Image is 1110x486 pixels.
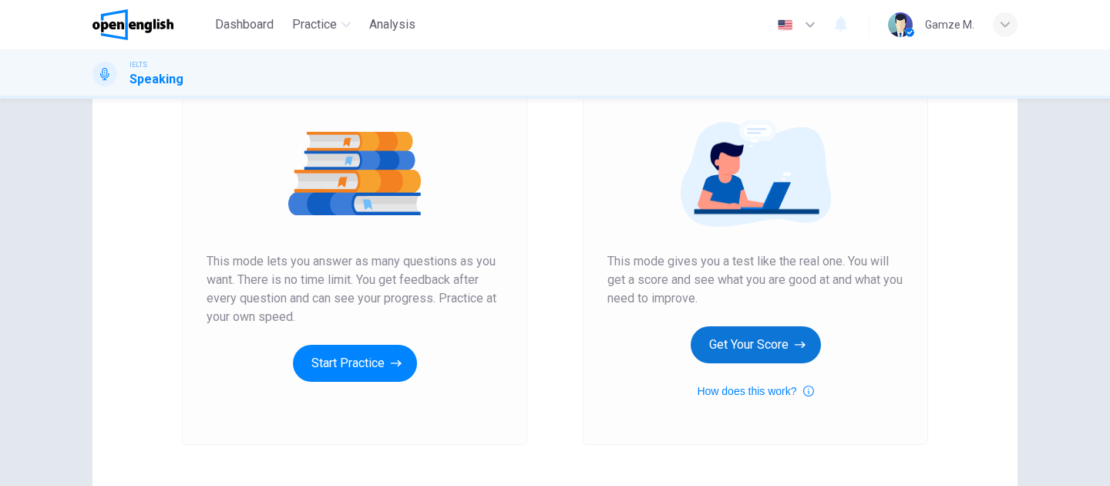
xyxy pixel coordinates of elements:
[129,59,147,70] span: IELTS
[209,11,280,39] button: Dashboard
[286,11,357,39] button: Practice
[215,15,274,34] span: Dashboard
[607,252,903,308] span: This mode gives you a test like the real one. You will get a score and see what you are good at a...
[207,252,503,326] span: This mode lets you answer as many questions as you want. There is no time limit. You get feedback...
[775,19,795,31] img: en
[293,345,417,382] button: Start Practice
[92,9,173,40] img: OpenEnglish logo
[292,15,337,34] span: Practice
[691,326,821,363] button: Get Your Score
[925,15,974,34] div: Gamze M.
[363,11,422,39] button: Analysis
[92,9,209,40] a: OpenEnglish logo
[888,12,913,37] img: Profile picture
[697,382,813,400] button: How does this work?
[369,15,415,34] span: Analysis
[129,70,183,89] h1: Speaking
